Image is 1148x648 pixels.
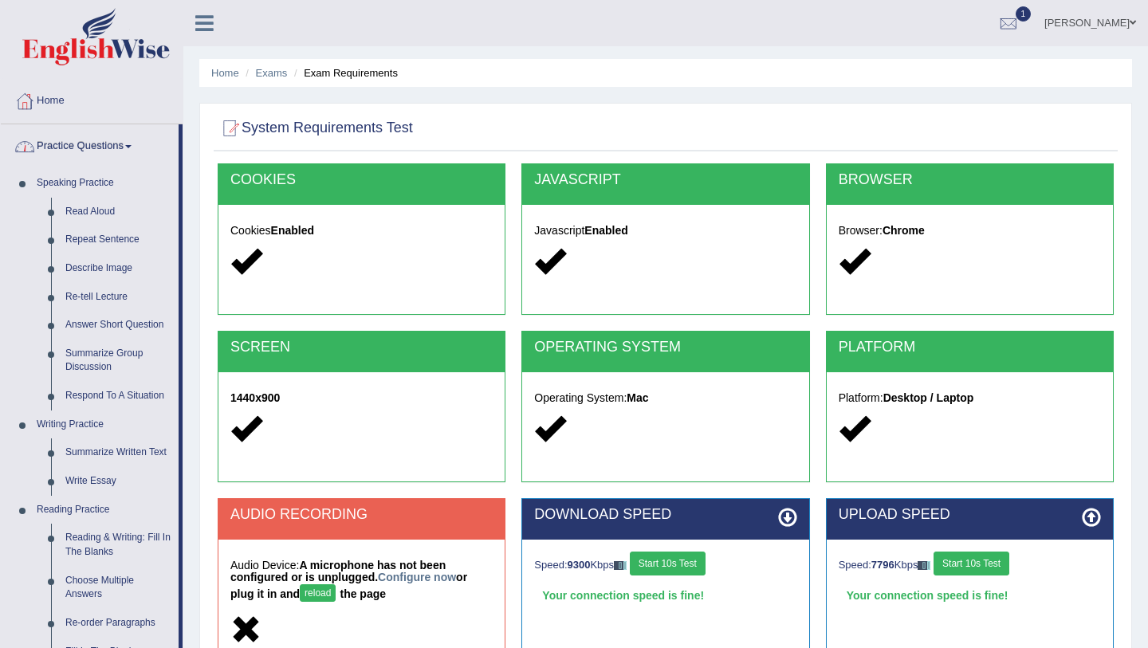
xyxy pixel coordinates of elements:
[230,225,493,237] h5: Cookies
[58,254,179,283] a: Describe Image
[29,410,179,439] a: Writing Practice
[271,224,314,237] strong: Enabled
[58,198,179,226] a: Read Aloud
[534,507,796,523] h2: DOWNLOAD SPEED
[58,567,179,609] a: Choose Multiple Answers
[211,67,239,79] a: Home
[230,559,467,600] strong: A microphone has not been configured or is unplugged. or plug it in and the page
[58,382,179,410] a: Respond To A Situation
[534,225,796,237] h5: Javascript
[256,67,288,79] a: Exams
[839,340,1101,355] h2: PLATFORM
[934,552,1009,575] button: Start 10s Test
[534,392,796,404] h5: Operating System:
[568,559,591,571] strong: 9300
[230,340,493,355] h2: SCREEN
[627,391,648,404] strong: Mac
[230,507,493,523] h2: AUDIO RECORDING
[918,561,930,570] img: ajax-loader-fb-connection.gif
[218,116,413,140] h2: System Requirements Test
[58,609,179,638] a: Re-order Paragraphs
[58,311,179,340] a: Answer Short Question
[58,283,179,312] a: Re-tell Lecture
[871,559,894,571] strong: 7796
[58,340,179,382] a: Summarize Group Discussion
[1,79,183,119] a: Home
[300,584,336,602] button: reload
[534,583,796,607] div: Your connection speed is fine!
[584,224,627,237] strong: Enabled
[1016,6,1032,22] span: 1
[614,561,627,570] img: ajax-loader-fb-connection.gif
[230,560,493,606] h5: Audio Device:
[839,225,1101,237] h5: Browser:
[58,467,179,496] a: Write Essay
[839,392,1101,404] h5: Platform:
[839,172,1101,188] h2: BROWSER
[839,583,1101,607] div: Your connection speed is fine!
[883,391,974,404] strong: Desktop / Laptop
[1,124,179,164] a: Practice Questions
[839,507,1101,523] h2: UPLOAD SPEED
[58,438,179,467] a: Summarize Written Text
[534,340,796,355] h2: OPERATING SYSTEM
[378,571,456,583] a: Configure now
[58,524,179,566] a: Reading & Writing: Fill In The Blanks
[29,496,179,524] a: Reading Practice
[29,169,179,198] a: Speaking Practice
[58,226,179,254] a: Repeat Sentence
[230,172,493,188] h2: COOKIES
[534,172,796,188] h2: JAVASCRIPT
[534,552,796,579] div: Speed: Kbps
[290,65,398,81] li: Exam Requirements
[883,224,925,237] strong: Chrome
[230,391,280,404] strong: 1440x900
[630,552,706,575] button: Start 10s Test
[839,552,1101,579] div: Speed: Kbps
